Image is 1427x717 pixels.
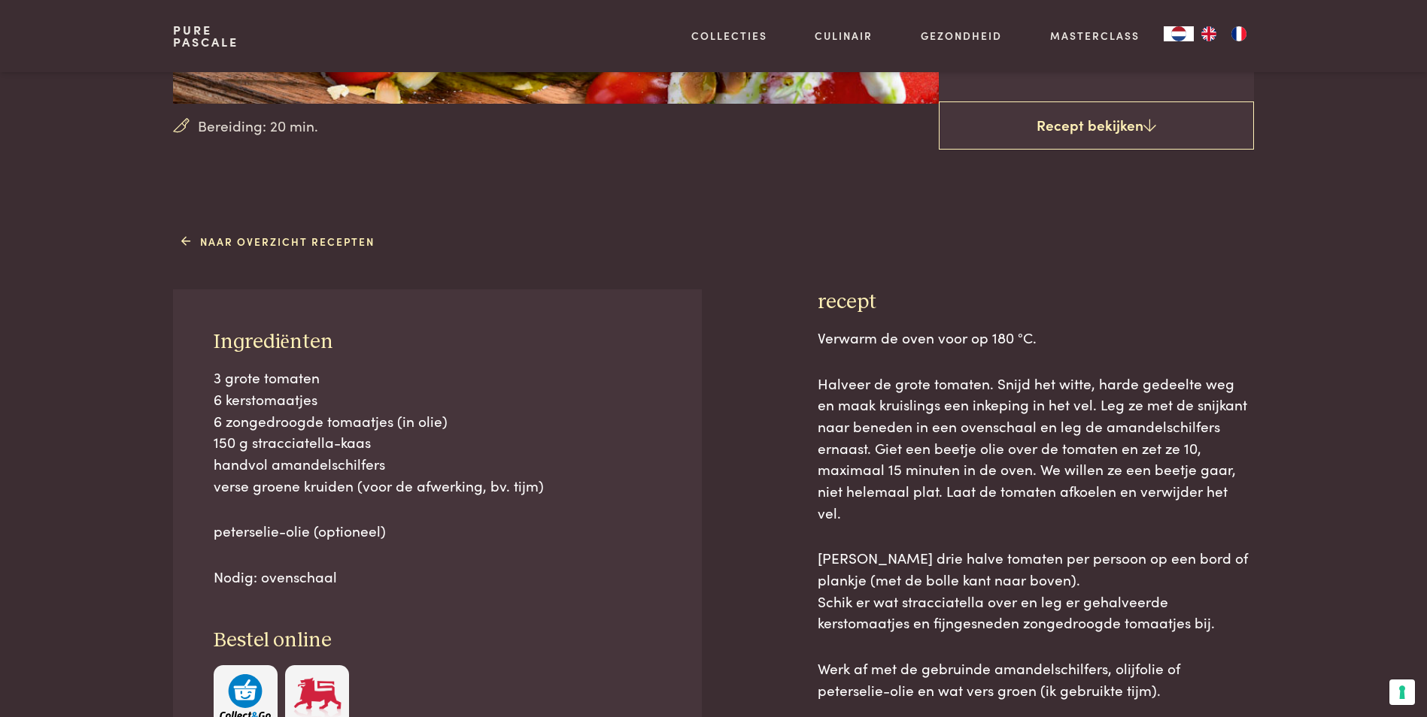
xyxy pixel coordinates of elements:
[173,24,238,48] a: PurePascale
[1164,26,1194,41] div: Language
[815,28,873,44] a: Culinair
[1164,26,1194,41] a: NL
[1194,26,1254,41] ul: Language list
[214,566,337,586] span: Nodig: ovenschaal
[1050,28,1140,44] a: Masterclass
[198,115,318,137] span: Bereiding: 20 min.
[214,431,371,452] span: 150 g stracciatella-kaas
[214,475,544,495] span: verse groene kruiden (voor de afwerking, bv. tijm)
[921,28,1002,44] a: Gezondheid
[939,101,1254,150] a: Recept bekijken
[1164,26,1254,41] aside: Language selected: Nederlands
[691,28,767,44] a: Collecties
[818,547,1248,589] span: [PERSON_NAME] drie halve tomaten per persoon op een bord of plankje (met de bolle kant naar boven).
[181,234,375,250] a: Naar overzicht recepten
[214,331,333,352] span: Ingrediënten
[1194,26,1224,41] a: EN
[1389,679,1415,705] button: Uw voorkeuren voor toestemming voor trackingtechnologieën
[818,591,1215,633] span: Schik er wat stracciatella over en leg er gehalveerde kerstomaatjes en fijngesneden zongedroogde ...
[818,327,1037,347] span: Verwarm de oven voor op 180 °C.
[214,389,317,409] span: 6 kerstomaatjes
[1224,26,1254,41] a: FR
[818,373,1247,522] span: Halveer de grote tomaten. Snijd het witte, harde gedeelte weg en maak kruislings een inkeping in ...
[818,289,1254,316] h3: recept
[214,628,662,654] h3: Bestel online
[214,453,385,473] span: handvol amandelschilfers
[214,367,320,387] span: 3 grote tomaten
[818,658,1180,700] span: Werk af met de gebruinde amandelschilfers, olijfolie of peterselie-olie en wat vers groen (ik geb...
[214,410,448,431] span: 6 zongedroogde tomaatjes (in olie)
[214,520,386,540] span: peterselie-olie (optioneel)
